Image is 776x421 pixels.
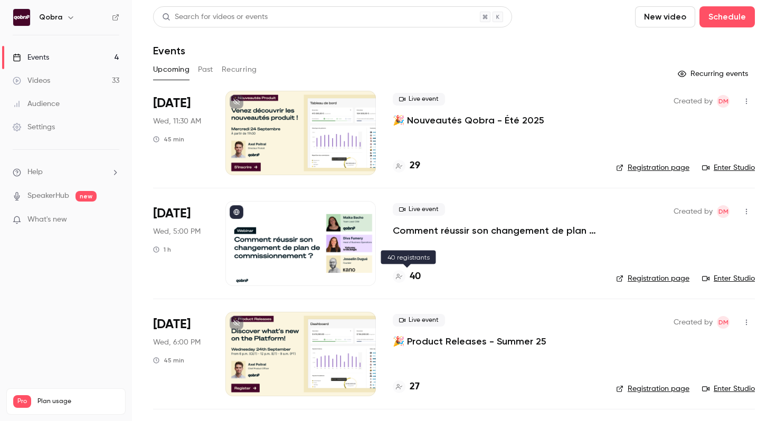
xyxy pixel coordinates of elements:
[717,316,730,329] span: Dylan Manceau
[674,205,713,218] span: Created by
[393,314,445,327] span: Live event
[13,122,55,132] div: Settings
[393,270,421,284] a: 40
[702,162,755,173] a: Enter Studio
[718,316,728,329] span: DM
[393,159,420,173] a: 29
[717,95,730,108] span: Dylan Manceau
[393,93,445,106] span: Live event
[702,273,755,284] a: Enter Studio
[393,114,544,127] a: 🎉 Nouveautés Qobra - Été 2025
[153,356,184,365] div: 45 min
[717,205,730,218] span: Dylan Manceau
[393,335,546,348] a: 🎉 Product Releases - Summer 25
[153,95,191,112] span: [DATE]
[39,12,62,23] h6: Qobra
[393,203,445,216] span: Live event
[37,397,119,406] span: Plan usage
[718,205,728,218] span: DM
[75,191,97,202] span: new
[13,9,30,26] img: Qobra
[13,75,50,86] div: Videos
[198,61,213,78] button: Past
[153,201,209,285] div: Sep 24 Wed, 5:00 PM (Europe/Paris)
[718,95,728,108] span: DM
[153,337,201,348] span: Wed, 6:00 PM
[107,215,119,225] iframe: Noticeable Trigger
[13,99,60,109] div: Audience
[153,316,191,333] span: [DATE]
[222,61,257,78] button: Recurring
[410,380,420,394] h4: 27
[674,95,713,108] span: Created by
[153,245,171,254] div: 1 h
[153,226,201,237] span: Wed, 5:00 PM
[410,159,420,173] h4: 29
[674,316,713,329] span: Created by
[27,190,69,202] a: SpeakerHub
[393,224,599,237] a: Comment réussir son changement de plan de commissionnement ?
[27,167,43,178] span: Help
[616,162,689,173] a: Registration page
[699,6,755,27] button: Schedule
[13,395,31,408] span: Pro
[393,380,420,394] a: 27
[13,52,49,63] div: Events
[410,270,421,284] h4: 40
[153,44,185,57] h1: Events
[153,312,209,396] div: Sep 24 Wed, 6:00 PM (Europe/Paris)
[162,12,268,23] div: Search for videos or events
[616,273,689,284] a: Registration page
[635,6,695,27] button: New video
[153,205,191,222] span: [DATE]
[153,91,209,175] div: Sep 24 Wed, 11:30 AM (Europe/Paris)
[153,116,201,127] span: Wed, 11:30 AM
[673,65,755,82] button: Recurring events
[13,167,119,178] li: help-dropdown-opener
[27,214,67,225] span: What's new
[616,384,689,394] a: Registration page
[702,384,755,394] a: Enter Studio
[153,135,184,143] div: 45 min
[153,61,190,78] button: Upcoming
